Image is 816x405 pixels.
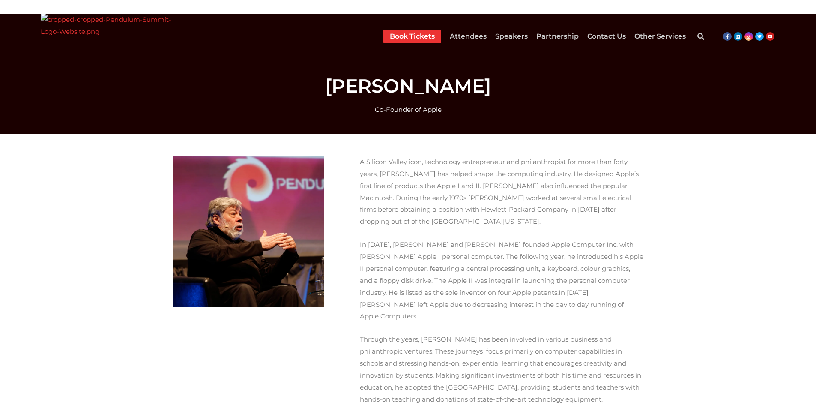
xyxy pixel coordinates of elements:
a: Partnership [536,30,579,43]
img: cropped-cropped-Pendulum-Summit-Logo-Website.png [41,14,173,59]
h1: [PERSON_NAME] [168,76,648,95]
div: Co-Founder of Apple [168,104,648,116]
img: Steve Wozniak [173,156,324,307]
a: Contact Us [587,30,626,43]
span: Through the years, [PERSON_NAME] has been involved in various business and philanthropic ventures... [360,335,641,403]
span: A Silicon Valley icon, technology entrepreneur and philanthropist for more than forty years, [PER... [360,158,639,225]
a: Attendees [450,30,487,43]
span: In [DATE] [PERSON_NAME] left Apple due to decreasing interest in the day to day running of Apple ... [360,288,624,321]
a: Other Services [634,30,686,43]
a: Speakers [495,30,528,43]
nav: Menu [383,30,686,43]
a: Book Tickets [390,30,435,43]
span: In [DATE], [PERSON_NAME] and [PERSON_NAME] founded Apple Computer Inc. with [PERSON_NAME] Apple I... [360,240,643,296]
div: Search [692,28,709,45]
